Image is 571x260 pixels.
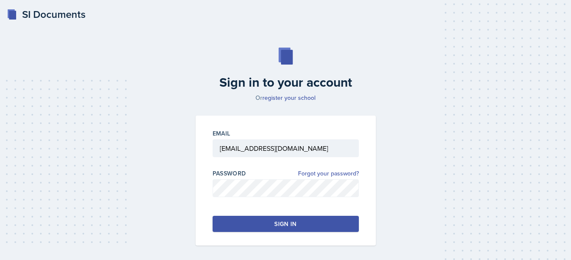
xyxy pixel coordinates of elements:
a: register your school [262,93,315,102]
div: Sign in [274,220,296,228]
label: Password [213,169,246,178]
p: Or [190,93,381,102]
button: Sign in [213,216,359,232]
a: Forgot your password? [298,169,359,178]
a: SI Documents [7,7,85,22]
label: Email [213,129,230,138]
input: Email [213,139,359,157]
h2: Sign in to your account [190,75,381,90]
